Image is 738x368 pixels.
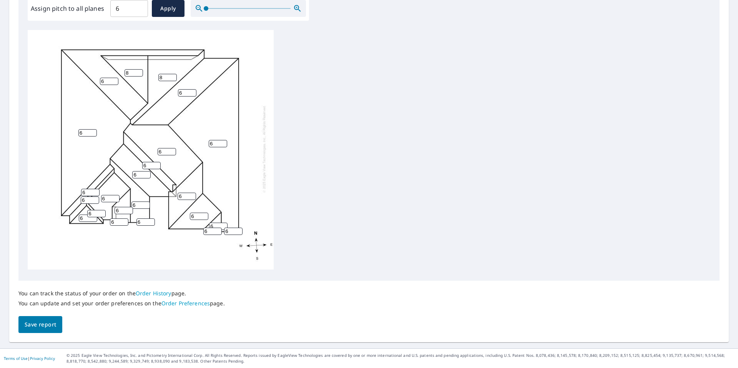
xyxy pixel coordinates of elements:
a: Privacy Policy [30,356,55,361]
label: Assign pitch to all planes [31,4,104,13]
p: You can track the status of your order on the page. [18,290,225,297]
a: Order History [136,290,171,297]
p: © 2025 Eagle View Technologies, Inc. and Pictometry International Corp. All Rights Reserved. Repo... [66,353,734,364]
p: | [4,356,55,361]
span: Apply [158,4,178,13]
span: Save report [25,320,56,330]
a: Terms of Use [4,356,28,361]
p: You can update and set your order preferences on the page. [18,300,225,307]
button: Save report [18,316,62,333]
a: Order Preferences [161,300,210,307]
